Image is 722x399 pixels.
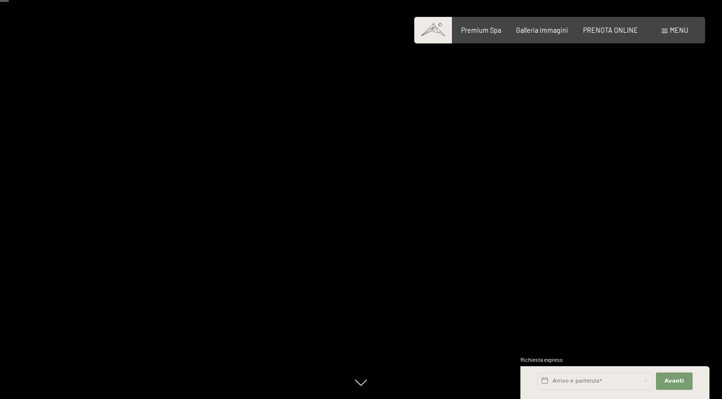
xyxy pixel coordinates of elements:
[665,377,684,385] span: Avanti
[656,372,693,390] button: Avanti
[516,26,568,34] a: Galleria immagini
[670,26,688,34] span: Menu
[520,357,563,363] span: Richiesta express
[583,26,638,34] a: PRENOTA ONLINE
[461,26,501,34] a: Premium Spa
